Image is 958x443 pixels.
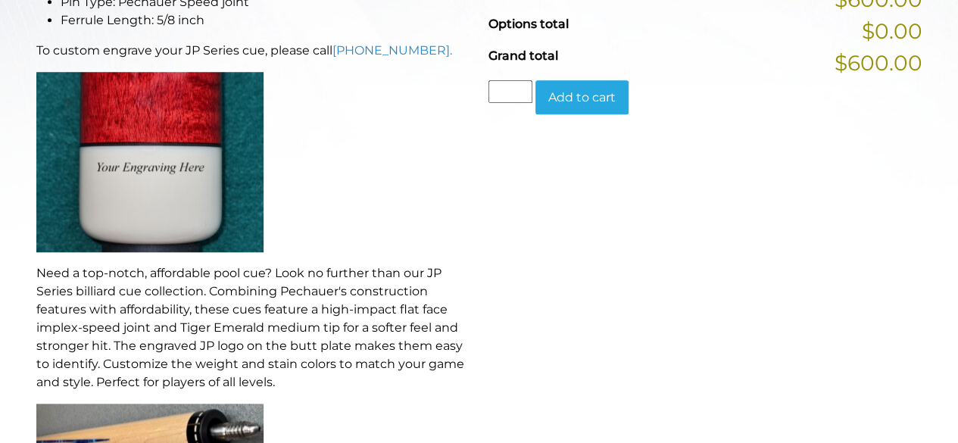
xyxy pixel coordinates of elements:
span: $600.00 [835,47,922,79]
p: Need a top-notch, affordable pool cue? Look no further than our JP Series billiard cue collection... [36,264,470,392]
input: Product quantity [488,80,532,103]
li: Ferrule Length: 5/8 inch [61,11,470,30]
img: An image of a cue butt with the words "YOUR ENGRAVING HERE". [36,72,264,252]
span: Options total [488,17,569,31]
a: [PHONE_NUMBER]. [332,43,452,58]
span: $0.00 [862,15,922,47]
p: To custom engrave your JP Series cue, please call [36,42,470,60]
button: Add to cart [535,80,629,115]
span: Grand total [488,48,558,63]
